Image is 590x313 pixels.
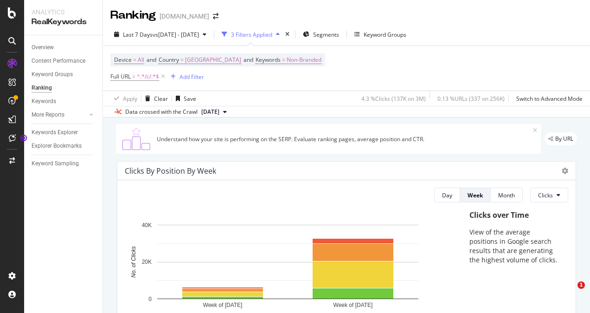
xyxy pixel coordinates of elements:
[32,159,79,169] div: Keyword Sampling
[351,27,410,42] button: Keyword Groups
[32,43,96,52] a: Overview
[498,191,515,199] div: Month
[437,95,505,103] div: 0.13 % URLs ( 337 on 256K )
[32,97,56,106] div: Keywords
[32,128,96,137] a: Keywords Explorer
[160,12,209,21] div: [DOMAIN_NAME]
[555,136,573,142] span: By URL
[184,95,196,103] div: Save
[157,135,533,143] div: Understand how your site is performing on the SERP. Evaluate ranking pages, average position and ...
[231,31,272,39] div: 3 Filters Applied
[123,95,137,103] div: Apply
[125,108,198,116] div: Data crossed with the Crawl
[159,56,179,64] span: Country
[125,220,451,313] svg: A chart.
[32,17,95,27] div: RealKeywords
[282,56,285,64] span: =
[32,43,54,52] div: Overview
[244,56,253,64] span: and
[130,247,137,278] text: No. of Clicks
[110,7,156,23] div: Ranking
[32,128,78,137] div: Keywords Explorer
[147,56,156,64] span: and
[125,166,216,176] div: Clicks By Position By Week
[469,228,559,265] p: View of the average positions in Google search results that are generating the highest volume of ...
[516,95,583,103] div: Switch to Advanced Mode
[218,27,283,42] button: 3 Filters Applied
[141,91,168,106] button: Clear
[32,97,96,106] a: Keywords
[558,281,581,304] iframe: Intercom live chat
[434,188,460,202] button: Day
[442,191,452,199] div: Day
[180,73,204,81] div: Add Filter
[185,53,241,66] span: [GEOGRAPHIC_DATA]
[148,296,152,302] text: 0
[32,141,96,151] a: Explorer Bookmarks
[167,71,204,82] button: Add Filter
[133,56,136,64] span: =
[123,31,153,39] span: Last 7 Days
[32,110,87,120] a: More Reports
[32,7,95,17] div: Analytics
[299,27,343,42] button: Segments
[154,95,168,103] div: Clear
[32,56,96,66] a: Content Performance
[32,56,85,66] div: Content Performance
[361,95,426,103] div: 4.3 % Clicks ( 137K on 3M )
[180,56,184,64] span: =
[32,70,96,79] a: Keyword Groups
[577,281,585,289] span: 1
[256,56,281,64] span: Keywords
[469,210,559,221] div: Clicks over Time
[142,222,152,228] text: 40K
[530,188,568,202] button: Clicks
[19,134,28,142] div: Tooltip anchor
[491,188,523,202] button: Month
[138,53,144,66] span: All
[545,132,577,145] div: legacy label
[132,72,135,80] span: =
[364,31,406,39] div: Keyword Groups
[538,191,553,199] span: Clicks
[142,259,152,266] text: 20K
[198,106,231,117] button: [DATE]
[110,27,210,42] button: Last 7 Daysvs[DATE] - [DATE]
[114,56,132,64] span: Device
[203,302,243,309] text: Week of [DATE]
[287,53,321,66] span: Non-Branded
[172,91,196,106] button: Save
[460,188,491,202] button: Week
[32,110,64,120] div: More Reports
[333,302,373,309] text: Week of [DATE]
[32,83,96,93] a: Ranking
[468,191,483,199] div: Week
[32,83,52,93] div: Ranking
[313,31,339,39] span: Segments
[201,108,219,116] span: 2025 Oct. 4th
[283,30,291,39] div: times
[153,31,199,39] span: vs [DATE] - [DATE]
[32,70,73,79] div: Keyword Groups
[110,91,137,106] button: Apply
[32,159,96,169] a: Keyword Sampling
[120,128,153,150] img: C0S+odjvPe+dCwPhcw0W2jU4KOcefU0IcxbkVEfgJ6Ft4vBgsVVQAAAABJRU5ErkJggg==
[32,141,82,151] div: Explorer Bookmarks
[110,72,131,80] span: Full URL
[513,91,583,106] button: Switch to Advanced Mode
[213,13,218,20] div: arrow-right-arrow-left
